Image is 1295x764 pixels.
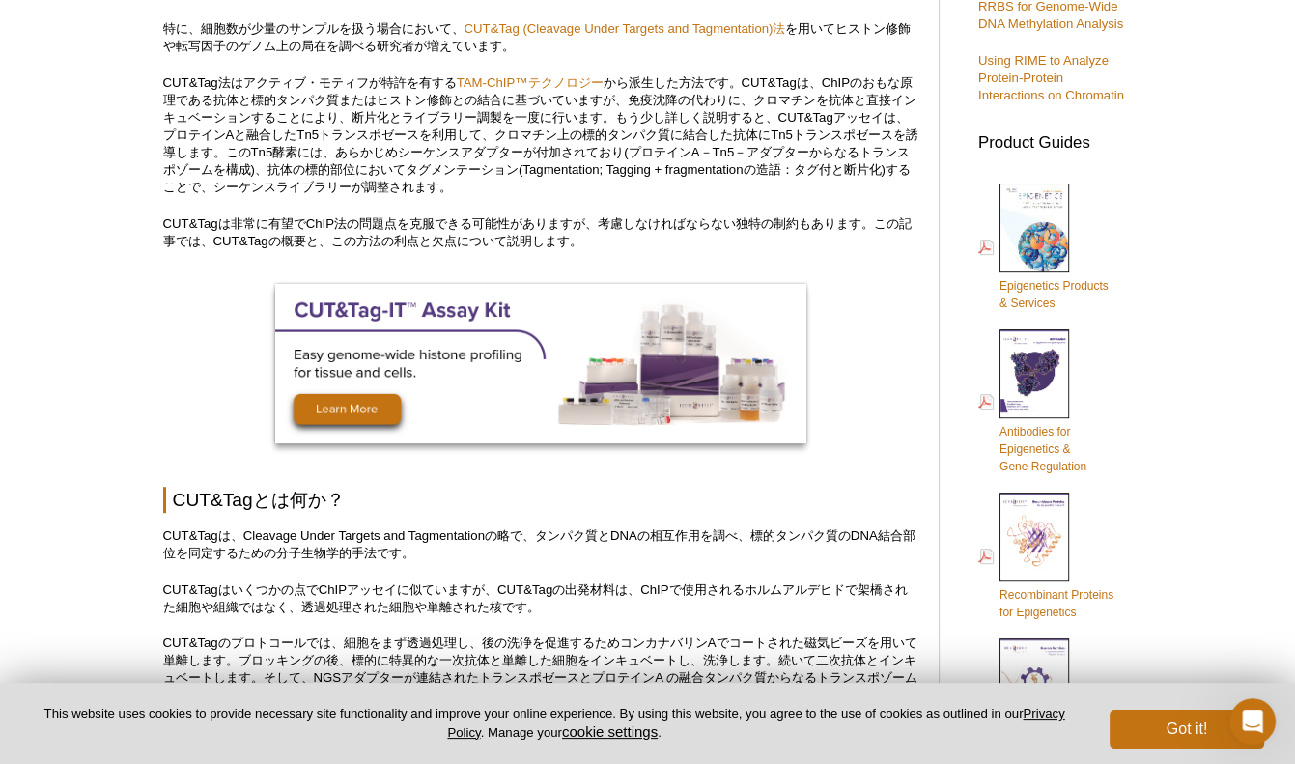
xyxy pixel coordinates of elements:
[163,527,919,562] p: CUT&Tagは、Cleavage Under Targets and Tagmentationの略で、タンパク質とDNAの相互作用を調べ、標的タンパク質のDNA結合部位を同定するための分子生物...
[978,124,1133,152] h3: Product Guides
[163,487,919,513] h2: CUT&Tagとは何か？
[163,74,919,196] p: CUT&Tag法はアクティブ・モティフが特許を有する から派生した方法です。CUT&Tagは、ChIPのおもな原理である抗体と標的タンパク質またはヒストン修飾との結合に基づいていますが、免疫沈降...
[163,581,919,616] p: CUT&Tagはいくつかの点でChIPアッセイに似ていますが、CUT&Tagの出発材料は、ChIPで使用されるホルムアルデヒドで架橋された細胞や組織ではなく、透過処理された細胞や単離された核です。
[978,182,1109,314] a: Epigenetics Products& Services
[275,284,806,443] img: Optimized CUT&Tag-IT Assay Kit
[562,723,658,740] button: cookie settings
[31,705,1078,742] p: This website uses cookies to provide necessary site functionality and improve your online experie...
[978,491,1113,623] a: Recombinant Proteinsfor Epigenetics
[999,588,1113,619] span: Recombinant Proteins for Epigenetics
[978,327,1086,477] a: Antibodies forEpigenetics &Gene Regulation
[999,329,1069,418] img: Abs_epi_2015_cover_web_70x200
[163,635,919,704] p: CUT&Tagのプロトコールでは、細胞をまず透過処理し、後の洗浄を促進するためコンカナバリンAでコートされた磁気ビーズを用いて単離します。ブロッキングの後、標的に特異的な一次抗体と単離した細胞を...
[999,638,1069,727] img: Custom_Services_cover
[978,637,1087,751] a: Custom Services
[163,215,919,250] p: CUT&Tagは非常に有望でChIP法の問題点を克服できる可能性がありますが、考慮しなければならない独特の制約もあります。この記事では、CUT&Tagの概要と、この方法の利点と欠点について説明します。
[978,53,1124,102] a: Using RIME to Analyze Protein-Protein Interactions on Chromatin
[465,21,786,36] a: CUT&Tag (Cleavage Under Targets and Tagmentation)法
[447,706,1064,739] a: Privacy Policy
[457,75,604,90] a: TAM-ChIP™テクノロジー
[1229,698,1276,745] iframe: Intercom live chat
[1110,710,1264,749] button: Got it!
[999,493,1069,581] img: Rec_prots_140604_cover_web_70x200
[999,279,1109,310] span: Epigenetics Products & Services
[999,425,1086,473] span: Antibodies for Epigenetics & Gene Regulation
[163,20,919,55] p: 特に、細胞数が少量のサンプルを扱う場合において、 を用いてヒストン修飾や転写因子のゲノム上の局在を調べる研究者が増えています。
[999,184,1069,272] img: Epi_brochure_140604_cover_web_70x200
